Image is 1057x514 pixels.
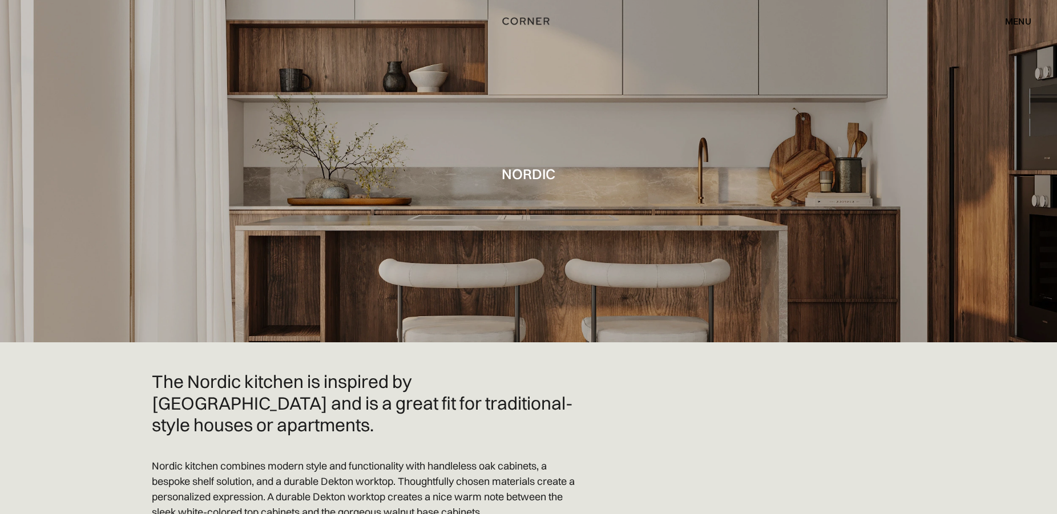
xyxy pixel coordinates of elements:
h2: The Nordic kitchen is inspired by [GEOGRAPHIC_DATA] and is a great fit for traditional-style hous... [152,371,586,435]
h1: Nordic [502,166,555,181]
div: menu [994,11,1031,31]
a: home [490,14,567,29]
div: menu [1005,17,1031,26]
